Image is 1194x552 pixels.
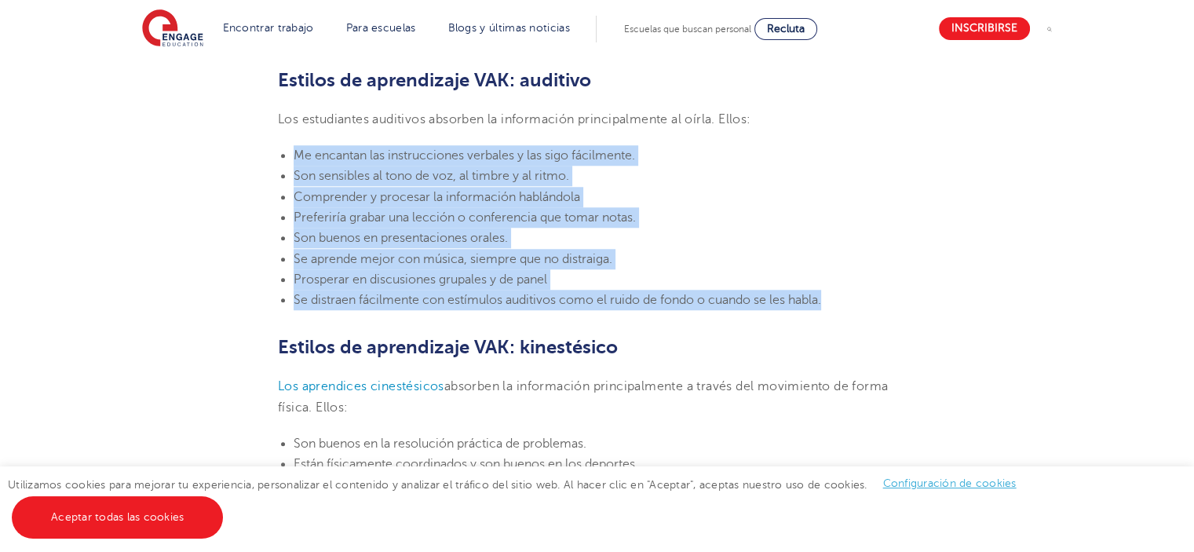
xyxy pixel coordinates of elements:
font: Son buenos en la resolución práctica de problemas. [294,437,586,451]
a: Encontrar trabajo [223,22,314,34]
font: Utilizamos cookies para mejorar tu experiencia, personalizar el contenido y analizar el tráfico d... [8,478,867,490]
font: Son sensibles al tono de voz, al timbre y al ritmo. [294,169,569,183]
a: Los aprendices cinestésicos [278,379,444,393]
font: Comprender y procesar la información hablándola [294,190,580,204]
font: Estilos de aprendizaje VAK: kinestésico [278,336,618,358]
font: Inscribirse [951,23,1017,35]
font: absorben la información principalmente a través del movimiento de forma física. Ellos: [278,379,888,414]
a: Inscribirse [939,17,1030,40]
a: Configuración de cookies [883,477,1017,489]
font: Preferiría grabar una lección o conferencia que tomar notas. [294,210,636,225]
font: Están físicamente coordinados y son buenos en los deportes. [294,457,638,471]
font: Son buenos en presentaciones orales. [294,231,508,245]
a: Recluta [754,18,817,40]
img: Educación comprometida [142,9,203,49]
font: Se distraen fácilmente con estímulos auditivos como el ruido de fondo o cuando se les habla. [294,293,821,307]
font: Se aprende mejor con música, siempre que no distraiga. [294,252,612,266]
font: Escuelas que buscan personal [624,24,751,35]
font: Me encantan las instrucciones verbales y las sigo fácilmente. [294,148,635,163]
a: Aceptar todas las cookies [12,496,223,539]
font: Aceptar todas las cookies [51,511,184,523]
font: Los estudiantes auditivos absorben la información principalmente al oírla. Ellos: [278,112,750,126]
a: Blogs y últimas noticias [448,22,570,34]
font: Prosperar en discusiones grupales y de panel [294,272,547,287]
a: Para escuelas [346,22,416,34]
font: Recluta [767,23,805,35]
font: Estilos de aprendizaje VAK: auditivo [278,69,591,91]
